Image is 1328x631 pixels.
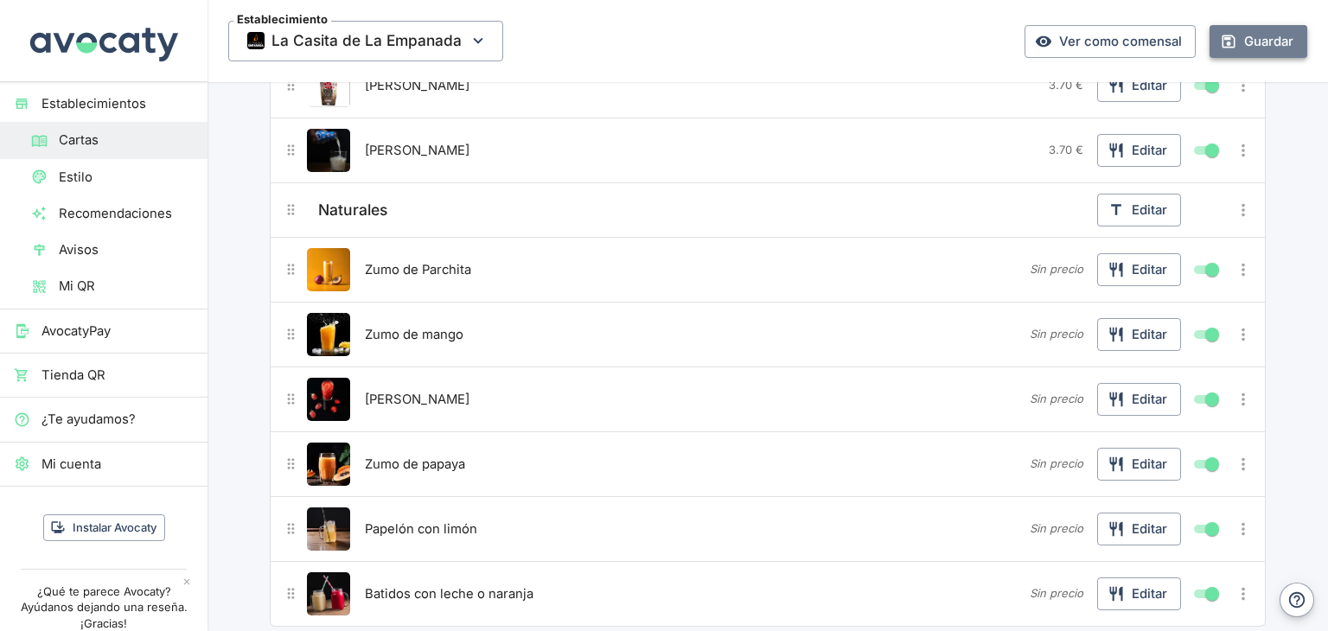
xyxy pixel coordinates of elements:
button: Instalar Avocaty [43,514,165,541]
button: Zumo de Parchita [361,257,476,283]
img: Thumbnail [247,32,265,49]
span: Establecimientos [41,94,194,113]
i: Sin precio [1030,456,1083,470]
img: Riko Malt [307,64,350,107]
i: Sin precio [1030,586,1083,600]
button: Editar [1097,383,1181,416]
button: Editar [1097,134,1181,167]
img: Papelón con limón [307,507,350,551]
button: Más opciones [1229,580,1257,608]
span: Establecimiento [233,14,331,25]
a: Ver como comensal [1025,25,1196,58]
span: La Casita de La Empanada [228,21,503,61]
button: [PERSON_NAME] [361,386,474,412]
span: Batidos con leche o naranja [365,584,533,603]
button: Editar producto [307,572,350,615]
span: Mostrar / ocultar [1202,140,1223,161]
button: Editar [1097,513,1181,545]
img: Batidos con leche o naranja [307,572,350,615]
button: Zumo de papaya [361,451,469,477]
button: Papelón con limón [361,516,482,542]
img: Zumo de fresa [307,378,350,421]
button: EstablecimientoThumbnailLa Casita de La Empanada [228,21,503,61]
img: Chicha Venezolana [307,129,350,172]
span: [PERSON_NAME] [365,390,469,409]
button: Editar producto [307,378,350,421]
span: [PERSON_NAME] [365,141,469,160]
img: Zumo de mango [307,313,350,356]
button: Batidos con leche o naranja [361,581,538,607]
button: Más opciones [1229,72,1257,99]
button: Mover producto [278,322,303,347]
span: Naturales [318,198,387,222]
button: Más opciones [1229,256,1257,284]
button: Más opciones [1229,321,1257,348]
button: [PERSON_NAME] [361,73,474,99]
button: Editar [1097,194,1181,226]
button: Mover título [278,197,303,222]
span: Zumo de mango [365,325,463,344]
button: Más opciones [1229,450,1257,478]
img: Zumo de papaya [307,443,350,486]
button: Guardar [1210,25,1307,58]
button: Más opciones [1229,137,1257,164]
button: Editar [1097,253,1181,286]
i: Sin precio [1030,327,1083,341]
span: Mostrar / ocultar [1202,519,1223,539]
span: Mi cuenta [41,455,194,474]
button: Editar [1097,69,1181,102]
span: Recomendaciones [59,204,194,223]
span: Zumo de papaya [365,455,465,474]
button: [PERSON_NAME] [361,137,474,163]
span: Mostrar / ocultar [1202,75,1223,96]
button: Zumo de mango [361,322,468,347]
button: Mover producto [278,137,303,163]
button: Editar producto [307,443,350,486]
button: Mover producto [278,451,303,476]
span: Estilo [59,168,194,187]
img: Zumo de Parchita [307,248,350,291]
span: Mi QR [59,277,194,296]
span: Mostrar / ocultar [1202,389,1223,410]
span: 3.70 € [1049,143,1083,156]
button: Editar producto [307,507,350,551]
button: Editar producto [307,64,350,107]
button: Mover producto [278,386,303,411]
button: Mover producto [278,73,303,98]
span: Mostrar / ocultar [1202,454,1223,475]
button: Mover producto [278,516,303,541]
i: Sin precio [1030,392,1083,405]
button: Más opciones [1229,196,1257,224]
button: Editar [1097,448,1181,481]
i: Sin precio [1030,521,1083,535]
span: ¿Te ayudamos? [41,410,194,429]
span: La Casita de La Empanada [271,28,462,54]
span: [PERSON_NAME] [365,76,469,95]
button: Más opciones [1229,515,1257,543]
button: Editar [1097,318,1181,351]
button: Más opciones [1229,386,1257,413]
i: Sin precio [1030,262,1083,276]
button: Editar producto [307,313,350,356]
button: Editar [1097,577,1181,610]
button: Mover producto [278,581,303,606]
span: 3.70 € [1049,78,1083,92]
span: Papelón con limón [365,519,477,539]
span: Mostrar / ocultar [1202,583,1223,604]
span: Mostrar / ocultar [1202,259,1223,280]
button: Editar producto [307,129,350,172]
button: Editar producto [307,248,350,291]
button: Mover producto [278,257,303,282]
span: AvocatyPay [41,322,194,341]
span: Tienda QR [41,366,194,385]
span: Zumo de Parchita [365,260,471,279]
span: Mostrar / ocultar [1202,324,1223,345]
button: Ayuda y contacto [1280,583,1314,617]
span: Cartas [59,131,194,150]
span: Avisos [59,240,194,259]
button: Naturales [314,196,392,224]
